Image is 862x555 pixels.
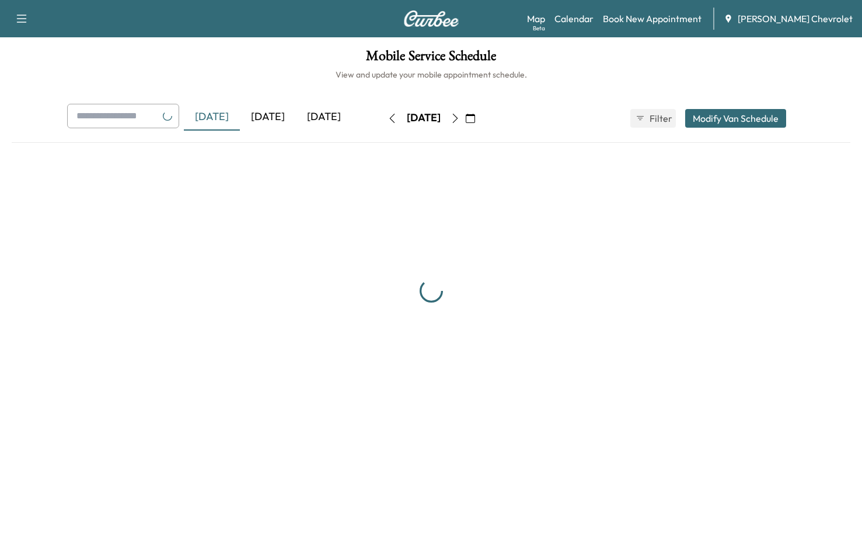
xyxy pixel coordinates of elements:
[184,104,240,131] div: [DATE]
[407,111,441,125] div: [DATE]
[554,12,594,26] a: Calendar
[12,69,850,80] h6: View and update your mobile appointment schedule.
[630,109,676,128] button: Filter
[603,12,702,26] a: Book New Appointment
[738,12,853,26] span: [PERSON_NAME] Chevrolet
[650,111,671,125] span: Filter
[533,24,545,33] div: Beta
[296,104,352,131] div: [DATE]
[240,104,296,131] div: [DATE]
[12,49,850,69] h1: Mobile Service Schedule
[527,12,545,26] a: MapBeta
[403,10,459,27] img: Curbee Logo
[685,109,786,128] button: Modify Van Schedule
